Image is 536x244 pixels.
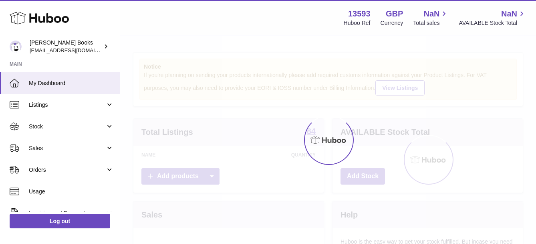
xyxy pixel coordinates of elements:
a: NaN Total sales [413,8,449,27]
span: Stock [29,123,105,130]
span: Orders [29,166,105,174]
span: Total sales [413,19,449,27]
div: Currency [381,19,403,27]
div: Huboo Ref [344,19,371,27]
img: info@troybooks.co.uk [10,41,22,53]
span: Usage [29,188,114,195]
span: [EMAIL_ADDRESS][DOMAIN_NAME] [30,47,118,53]
strong: GBP [386,8,403,19]
span: NaN [423,8,439,19]
span: Sales [29,144,105,152]
span: AVAILABLE Stock Total [459,19,526,27]
span: My Dashboard [29,79,114,87]
a: Log out [10,214,110,228]
div: [PERSON_NAME] Books [30,39,102,54]
span: Listings [29,101,105,109]
span: NaN [501,8,517,19]
span: Invoicing and Payments [29,209,105,217]
strong: 13593 [348,8,371,19]
a: NaN AVAILABLE Stock Total [459,8,526,27]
